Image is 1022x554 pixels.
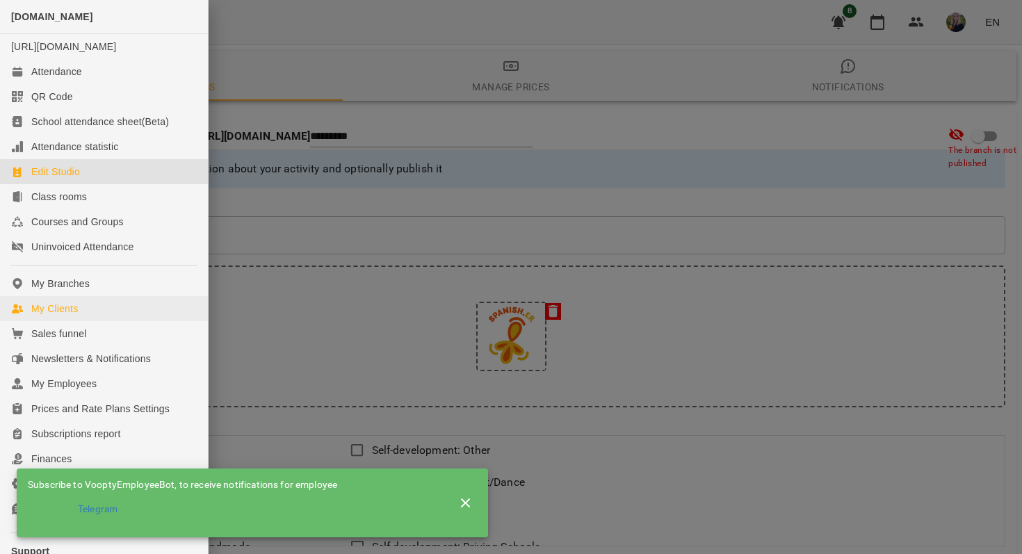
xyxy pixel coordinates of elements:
[31,115,169,129] div: School attendance sheet(Beta)
[31,427,121,441] div: Subscriptions report
[31,140,118,154] div: Attendance statistic
[31,240,133,254] div: Uninvoiced Attendance
[31,402,170,416] div: Prices and Rate Plans Settings
[31,277,90,291] div: My Branches
[31,377,97,391] div: My Employees
[31,302,78,316] div: My Clients
[31,452,72,466] div: Finances
[31,65,82,79] div: Attendance
[28,478,438,492] div: Subscribe to VooptyEmployeeBot, to receive notifications for employee
[31,327,86,341] div: Sales funnel
[31,352,151,366] div: Newsletters & Notifications
[31,215,124,229] div: Courses and Groups
[28,497,438,522] li: Telegram
[31,90,73,104] div: QR Code
[11,11,93,22] span: [DOMAIN_NAME]
[11,41,116,52] a: [URL][DOMAIN_NAME]
[31,165,80,179] div: Edit Studio
[31,190,87,204] div: Class rooms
